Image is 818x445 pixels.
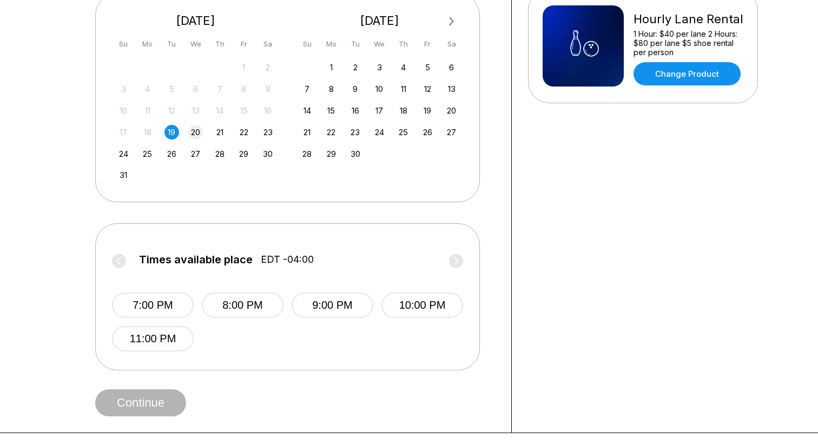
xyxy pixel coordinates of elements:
div: Choose Monday, September 8th, 2025 [324,82,339,96]
div: Choose Wednesday, August 27th, 2025 [188,147,203,161]
div: Not available Thursday, August 7th, 2025 [213,82,227,96]
div: Not available Tuesday, August 12th, 2025 [164,103,179,118]
div: Tu [348,37,362,51]
div: Choose Wednesday, September 17th, 2025 [372,103,387,118]
div: Hourly Lane Rental [634,12,743,26]
a: Change Product [634,62,741,85]
div: Choose Thursday, September 18th, 2025 [396,103,411,118]
div: Not available Wednesday, August 6th, 2025 [188,82,203,96]
div: Choose Wednesday, August 20th, 2025 [188,125,203,140]
div: Choose Tuesday, September 9th, 2025 [348,82,362,96]
div: month 2025-08 [115,59,277,183]
div: Choose Wednesday, September 10th, 2025 [372,82,387,96]
div: Not available Friday, August 8th, 2025 [236,82,251,96]
div: Not available Saturday, August 2nd, 2025 [261,60,275,75]
div: Choose Thursday, September 25th, 2025 [396,125,411,140]
button: 11:00 PM [112,326,194,351]
div: Choose Friday, August 22nd, 2025 [236,125,251,140]
div: Choose Monday, September 15th, 2025 [324,103,339,118]
button: 10:00 PM [381,293,463,318]
span: Times available place [139,254,253,265]
div: Not available Monday, August 11th, 2025 [140,103,155,118]
div: Choose Thursday, September 11th, 2025 [396,82,411,96]
div: Choose Saturday, September 6th, 2025 [444,60,459,75]
div: Not available Monday, August 4th, 2025 [140,82,155,96]
div: Choose Sunday, September 7th, 2025 [300,82,314,96]
button: 7:00 PM [112,293,194,318]
div: Mo [324,37,339,51]
div: 1 Hour: $40 per lane 2 Hours: $80 per lane $5 shoe rental per person [634,29,743,57]
div: Not available Sunday, August 3rd, 2025 [116,82,131,96]
div: Choose Tuesday, August 26th, 2025 [164,147,179,161]
div: Th [396,37,411,51]
div: Choose Sunday, August 31st, 2025 [116,168,131,182]
div: Choose Saturday, September 13th, 2025 [444,82,459,96]
div: Tu [164,37,179,51]
div: Not available Saturday, August 9th, 2025 [261,82,275,96]
div: [DATE] [296,14,464,28]
div: Not available Sunday, August 10th, 2025 [116,103,131,118]
div: Choose Thursday, September 4th, 2025 [396,60,411,75]
div: Choose Friday, September 5th, 2025 [420,60,435,75]
div: Choose Sunday, August 24th, 2025 [116,147,131,161]
div: Choose Sunday, September 14th, 2025 [300,103,314,118]
div: Th [213,37,227,51]
div: Not available Friday, August 1st, 2025 [236,60,251,75]
div: Choose Saturday, August 30th, 2025 [261,147,275,161]
div: Not available Sunday, August 17th, 2025 [116,125,131,140]
div: [DATE] [112,14,280,28]
div: Choose Saturday, September 20th, 2025 [444,103,459,118]
div: Sa [261,37,275,51]
div: Choose Tuesday, September 16th, 2025 [348,103,362,118]
div: Choose Tuesday, September 23rd, 2025 [348,125,362,140]
div: Not available Thursday, August 14th, 2025 [213,103,227,118]
button: 9:00 PM [292,293,373,318]
div: Choose Tuesday, September 30th, 2025 [348,147,362,161]
div: Mo [140,37,155,51]
div: We [372,37,387,51]
div: We [188,37,203,51]
div: Choose Tuesday, September 2nd, 2025 [348,60,362,75]
div: Not available Saturday, August 16th, 2025 [261,103,275,118]
div: Choose Wednesday, September 24th, 2025 [372,125,387,140]
div: Choose Thursday, August 21st, 2025 [213,125,227,140]
div: Fr [236,37,251,51]
div: Not available Tuesday, August 5th, 2025 [164,82,179,96]
div: month 2025-09 [299,59,461,161]
div: Choose Friday, September 19th, 2025 [420,103,435,118]
div: Su [300,37,314,51]
button: Next Month [443,13,460,30]
div: Choose Friday, September 12th, 2025 [420,82,435,96]
div: Choose Monday, September 29th, 2025 [324,147,339,161]
div: Choose Monday, August 25th, 2025 [140,147,155,161]
div: Choose Friday, August 29th, 2025 [236,147,251,161]
span: EDT -04:00 [261,254,314,265]
div: Su [116,37,131,51]
div: Not available Wednesday, August 13th, 2025 [188,103,203,118]
div: Choose Monday, September 22nd, 2025 [324,125,339,140]
div: Choose Saturday, September 27th, 2025 [444,125,459,140]
div: Choose Wednesday, September 3rd, 2025 [372,60,387,75]
div: Sa [444,37,459,51]
div: Choose Thursday, August 28th, 2025 [213,147,227,161]
div: Choose Monday, September 1st, 2025 [324,60,339,75]
div: Choose Saturday, August 23rd, 2025 [261,125,275,140]
div: Choose Sunday, September 28th, 2025 [300,147,314,161]
div: Fr [420,37,435,51]
img: Hourly Lane Rental [543,5,624,87]
div: Choose Friday, September 26th, 2025 [420,125,435,140]
div: Choose Sunday, September 21st, 2025 [300,125,314,140]
div: Not available Friday, August 15th, 2025 [236,103,251,118]
button: 8:00 PM [202,293,283,318]
div: Not available Monday, August 18th, 2025 [140,125,155,140]
div: Choose Tuesday, August 19th, 2025 [164,125,179,140]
